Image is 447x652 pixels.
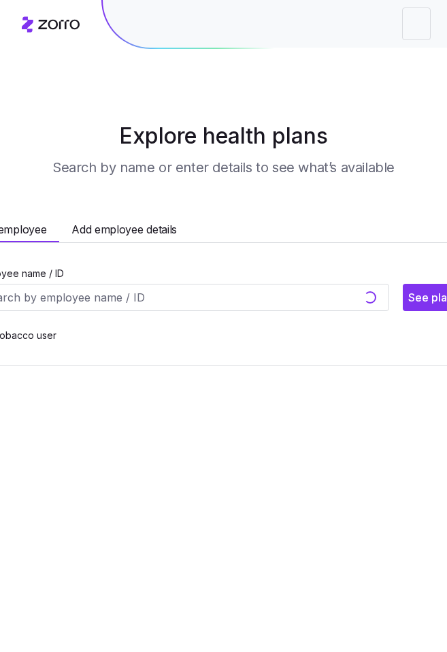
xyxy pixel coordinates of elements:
[52,158,395,177] h3: Search by name or enter details to see what’s available
[71,221,177,238] span: Add employee details
[22,120,425,152] h1: Explore health plans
